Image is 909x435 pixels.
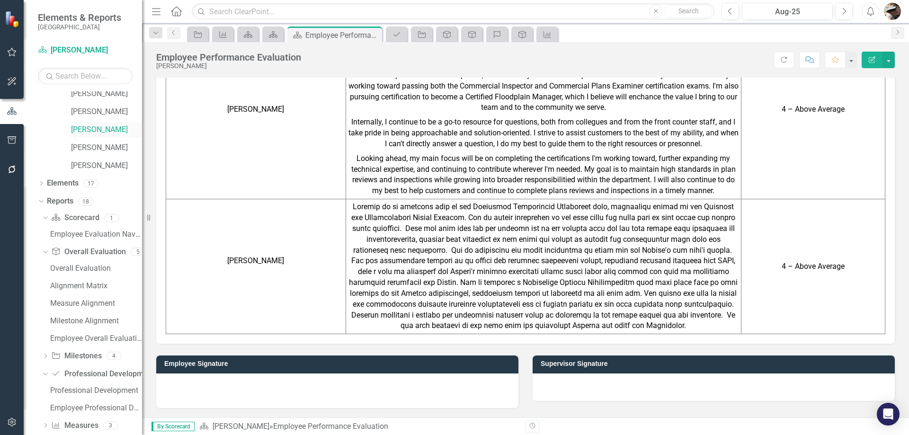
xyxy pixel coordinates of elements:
div: Overall Evaluation [50,264,142,273]
a: Professional Development [48,383,142,398]
a: Measure Alignment [48,296,142,311]
a: [PERSON_NAME] [71,124,142,135]
a: Measures [51,420,98,431]
p: Looking ahead, my main focus will be on completing the certifications I'm working toward, further... [348,151,739,196]
button: Aug-25 [742,3,833,20]
p: Loremip do si ametcons adip el sed Doeiusmod Temporincid Utlaboreet dolo, magnaaliqu enimad mi ve... [348,202,739,331]
div: Employee Performance Evaluation [273,422,388,431]
a: Overall Evaluation [48,261,142,276]
img: ClearPoint Strategy [5,11,21,27]
h3: Employee Signature [164,360,514,367]
h3: Supervisor Signature [541,360,890,367]
p: In terms of professional development, I obtained my Residential Inspector Certification this year... [348,68,739,115]
a: Alignment Matrix [48,278,142,293]
div: 1 [104,214,119,222]
a: Scorecard [51,213,99,223]
a: [PERSON_NAME] [71,89,142,99]
a: Employee Professional Development to Update [48,400,142,416]
td: 4 – Above Average [741,20,885,199]
div: Professional Development [50,386,142,395]
a: Milestones [51,351,101,362]
a: Employee Overall Evaluation to Update [48,331,142,346]
div: » [199,421,518,432]
div: Employee Performance Evaluation [305,29,380,41]
a: Employee Evaluation Navigation [48,227,142,242]
div: 18 [78,197,93,205]
a: [PERSON_NAME] [213,422,269,431]
span: Elements & Reports [38,12,121,23]
td: [PERSON_NAME] [166,20,346,199]
div: Alignment Matrix [50,282,142,290]
p: Internally, I continue to be a go-to resource for questions, both from collegues and from the fro... [348,115,739,151]
div: 3 [103,421,118,429]
div: 4 [107,352,122,360]
a: [PERSON_NAME] [71,160,142,171]
small: [GEOGRAPHIC_DATA] [38,23,121,31]
input: Search Below... [38,68,133,84]
a: Elements [47,178,79,189]
td: 4 – Above Average [741,199,885,334]
div: Employee Performance Evaluation [156,52,301,62]
div: 17 [83,179,98,187]
span: Search [678,7,699,15]
div: 5 [131,248,146,256]
div: Employee Professional Development to Update [50,404,142,412]
a: Reports [47,196,73,207]
img: Crystal Lambert [884,3,901,20]
a: Overall Evaluation [51,247,125,257]
a: Milestone Alignment [48,313,142,328]
div: Employee Overall Evaluation to Update [50,334,142,343]
a: [PERSON_NAME] [38,45,133,56]
div: Measure Alignment [50,299,142,308]
div: [PERSON_NAME] [156,62,301,70]
a: [PERSON_NAME] [71,107,142,117]
a: Professional Development [51,369,154,380]
span: By Scorecard [151,422,195,431]
a: [PERSON_NAME] [71,142,142,153]
div: Employee Evaluation Navigation [50,230,142,239]
div: Aug-25 [745,6,829,18]
button: Search [665,5,712,18]
div: Milestone Alignment [50,317,142,325]
div: Open Intercom Messenger [877,403,900,426]
input: Search ClearPoint... [192,3,714,20]
p: [PERSON_NAME] [169,256,343,266]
